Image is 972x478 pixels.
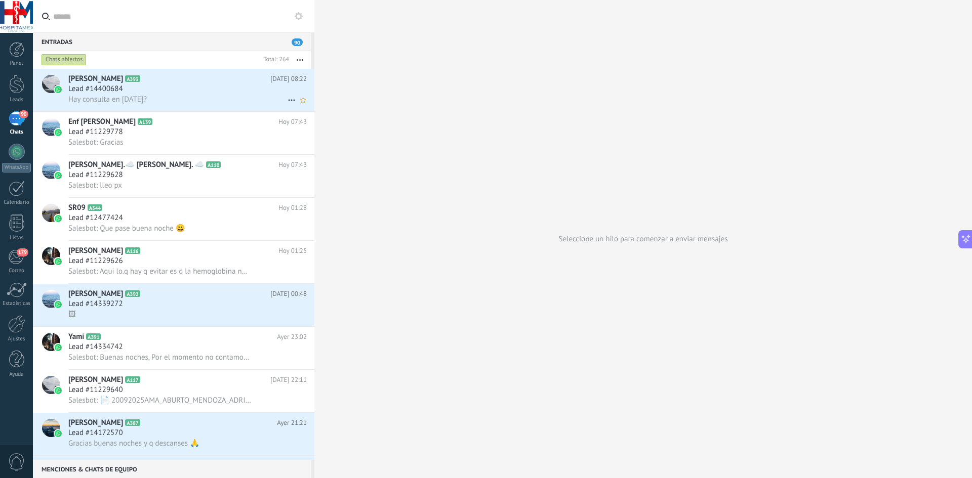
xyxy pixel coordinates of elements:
[278,246,307,256] span: Hoy 01:25
[68,138,124,147] span: Salesbot: Gracias
[55,129,62,136] img: icon
[55,215,62,222] img: icon
[68,428,123,438] span: Lead #14172570
[68,353,251,362] span: Salesbot: Buenas noches, Por el momento no contamos con ese servicio
[68,203,86,213] span: SR09
[2,163,31,172] div: WhatsApp
[55,172,62,179] img: icon
[33,413,314,455] a: avataricon[PERSON_NAME]A387Ayer 21:21Lead #14172570Gracias buenas noches y q descanses 🙏
[2,97,31,103] div: Leads
[125,290,140,297] span: A392
[125,376,140,383] span: A117
[292,38,303,46] span: 90
[42,54,87,66] div: Chats abiertos
[68,375,123,385] span: [PERSON_NAME]
[33,155,314,197] a: avataricon[PERSON_NAME].☁️ [PERSON_NAME]. ☁️A110Hoy 07:43Lead #11229628Salesbot: lleo px
[68,95,147,104] span: Hay consulta en [DATE]?
[125,419,140,426] span: A387
[55,301,62,308] img: icon
[2,300,31,307] div: Estadísticas
[68,127,123,137] span: Lead #11229778
[33,32,311,51] div: Entradas
[68,267,251,276] span: Salesbot: Aqui lo.q hay q evitar es q la hemoglobina no disminuya a menos de 7 , 24 hrs posterior...
[33,460,311,478] div: Menciones & Chats de equipo
[86,333,101,340] span: A391
[33,69,314,111] a: avataricon[PERSON_NAME]A393[DATE] 08:22Lead #14400684Hay consulta en [DATE]?
[33,284,314,326] a: avataricon[PERSON_NAME]A392[DATE] 00:48Lead #14339272🖼
[68,385,123,395] span: Lead #11229640
[17,248,28,256] span: 179
[2,371,31,378] div: Ayuda
[2,268,31,274] div: Correo
[259,55,289,65] div: Total: 264
[277,332,307,342] span: Ayer 23:02
[68,170,123,180] span: Lead #11229628
[277,418,307,428] span: Ayer 21:21
[55,258,62,265] img: icon
[270,289,307,299] span: [DATE] 00:48
[68,289,123,299] span: [PERSON_NAME]
[88,204,102,211] span: A344
[2,336,31,342] div: Ajustes
[2,199,31,206] div: Calendario
[270,375,307,385] span: [DATE] 22:11
[68,396,251,405] span: Salesbot: 📄 20092025AMA_ABURTO_MENDOZA_ADRIAN_202509208553 (1).pdf
[278,203,307,213] span: Hoy 01:28
[68,213,123,223] span: Lead #12477424
[68,74,123,84] span: [PERSON_NAME]
[19,110,28,118] span: 90
[55,387,62,394] img: icon
[68,299,123,309] span: Lead #14339272
[33,198,314,240] a: avatariconSR09A344Hoy 01:28Lead #12477424Salesbot: Que pase buena noche 😀
[68,117,136,127] span: Enf [PERSON_NAME]
[278,117,307,127] span: Hoy 07:43
[270,74,307,84] span: [DATE] 08:22
[68,256,123,266] span: Lead #11229626
[289,51,311,69] button: Más
[278,160,307,170] span: Hoy 07:43
[68,224,185,233] span: Salesbot: Que pase buena noche 😀
[68,332,84,342] span: Yami
[138,118,152,125] span: A139
[125,75,140,82] span: A393
[68,84,123,94] span: Lead #14400684
[68,342,123,352] span: Lead #14334742
[55,430,62,437] img: icon
[2,129,31,136] div: Chats
[68,181,122,190] span: Salesbot: lleo px
[206,161,221,168] span: A110
[68,439,199,448] span: Gracias buenas noches y q descanses 🙏
[33,112,314,154] a: avatariconEnf [PERSON_NAME]A139Hoy 07:43Lead #11229778Salesbot: Gracias
[68,310,76,319] span: 🖼
[33,241,314,283] a: avataricon[PERSON_NAME]A116Hoy 01:25Lead #11229626Salesbot: Aqui lo.q hay q evitar es q la hemogl...
[68,418,123,428] span: [PERSON_NAME]
[33,370,314,412] a: avataricon[PERSON_NAME]A117[DATE] 22:11Lead #11229640Salesbot: 📄 20092025AMA_ABURTO_MENDOZA_ADRIA...
[55,344,62,351] img: icon
[2,60,31,67] div: Panel
[33,327,314,369] a: avatariconYamiA391Ayer 23:02Lead #14334742Salesbot: Buenas noches, Por el momento no contamos con...
[68,246,123,256] span: [PERSON_NAME]
[68,160,204,170] span: [PERSON_NAME].☁️ [PERSON_NAME]. ☁️
[55,86,62,93] img: icon
[125,247,140,254] span: A116
[2,235,31,241] div: Listas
